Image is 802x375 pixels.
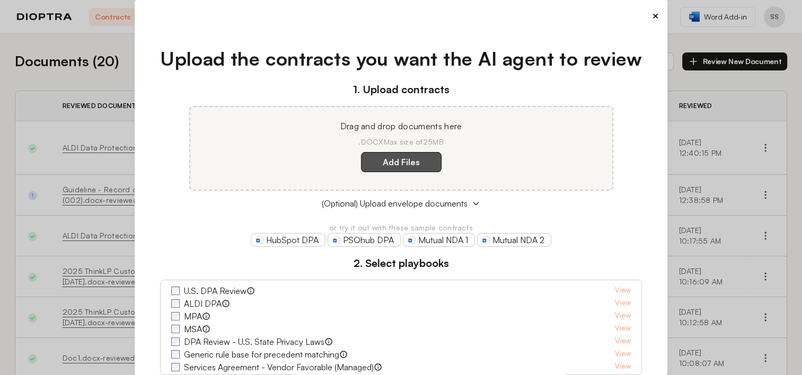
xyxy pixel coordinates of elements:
[615,284,631,297] a: View
[184,323,202,335] label: MSA
[477,233,551,247] a: Mutual NDA 2
[615,361,631,373] a: View
[328,233,401,247] a: PSOhub DPA
[160,222,642,233] p: or try it out with these sample contracts
[361,152,442,172] label: Add Files
[184,348,339,361] label: Generic rule base for precedent matching
[322,197,468,210] span: (Optional) Upload envelope documents
[652,8,659,23] button: ×
[615,335,631,348] a: View
[160,44,642,73] h1: Upload the contracts you want the AI agent to review
[160,197,642,210] button: (Optional) Upload envelope documents
[615,310,631,323] a: View
[160,82,642,97] h3: 1. Upload contracts
[203,120,600,132] p: Drag and drop documents here
[184,284,246,297] label: U.S. DPA Review
[203,137,600,147] p: .DOCX Max size of 25MB
[184,335,324,348] label: DPA Review - U.S. State Privacy Laws
[615,323,631,335] a: View
[160,255,642,271] h3: 2. Select playbooks
[184,310,202,323] label: MPA
[184,361,374,373] label: Services Agreement - Vendor Favorable (Managed)
[251,233,325,247] a: HubSpot DPA
[184,297,222,310] label: ALDI DPA
[615,348,631,361] a: View
[403,233,475,247] a: Mutual NDA 1
[615,297,631,310] a: View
